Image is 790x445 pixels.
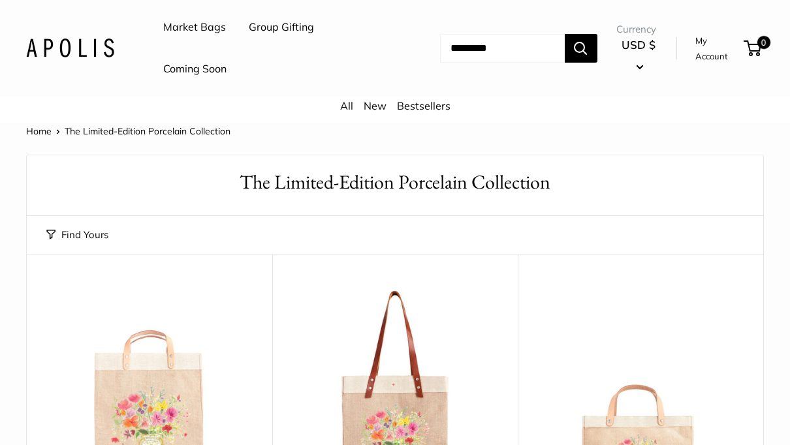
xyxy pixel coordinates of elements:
nav: Breadcrumb [26,123,230,140]
h1: The Limited-Edition Porcelain Collection [46,168,744,196]
button: Search [565,34,597,63]
a: Home [26,125,52,137]
a: 0 [745,40,761,56]
a: Bestsellers [397,99,450,112]
a: My Account [695,33,739,65]
a: Group Gifting [249,18,314,37]
img: Apolis [26,38,114,57]
a: All [340,99,353,112]
a: Market Bags [163,18,226,37]
span: USD $ [622,38,656,52]
a: Coming Soon [163,59,227,79]
span: 0 [757,36,770,49]
button: USD $ [616,35,661,76]
a: New [364,99,387,112]
input: Search... [440,34,565,63]
span: Currency [616,20,661,38]
button: Find Yours [46,226,108,244]
span: The Limited-Edition Porcelain Collection [65,125,230,137]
